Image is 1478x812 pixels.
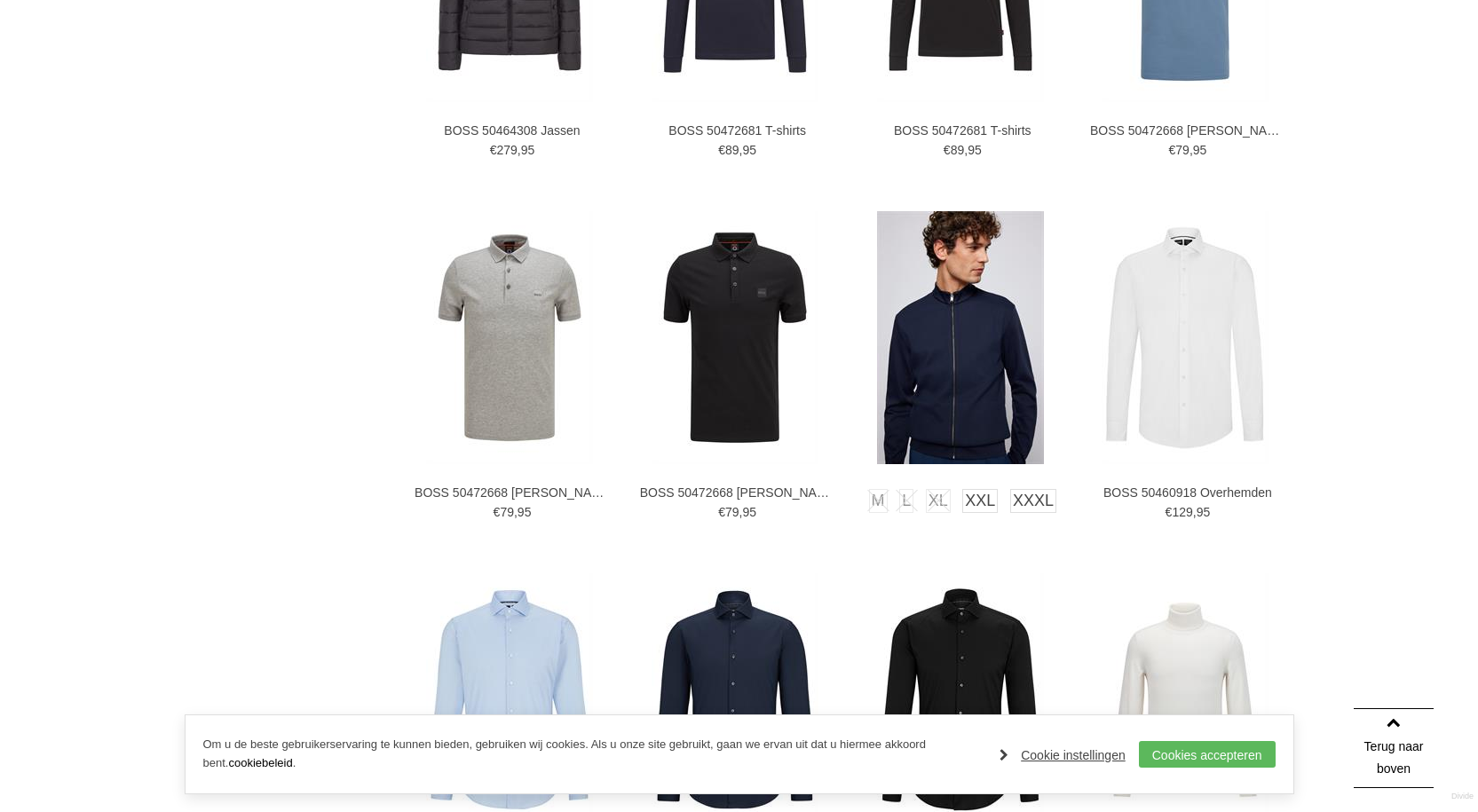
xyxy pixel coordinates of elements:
img: BOSS 50468543 Vesten en Gilets [877,211,1044,464]
span: 79 [725,505,739,519]
a: XXL [962,489,998,513]
span: 89 [951,143,965,157]
span: 279 [496,143,517,157]
a: BOSS 50460918 Overhemden [1090,485,1285,501]
a: XXXL [1010,489,1056,513]
span: , [964,143,968,157]
a: Cookie instellingen [1000,742,1126,769]
a: BOSS 50472668 [PERSON_NAME] [415,485,610,501]
span: , [1193,505,1197,519]
span: € [718,505,725,519]
span: 95 [968,143,982,157]
a: Terug naar boven [1354,708,1434,788]
a: Cookies accepteren [1139,741,1276,768]
a: BOSS 50472668 [PERSON_NAME] [1090,122,1285,138]
p: Om u de beste gebruikerservaring te kunnen bieden, gebruiken wij cookies. Als u onze site gebruik... [203,736,983,773]
a: cookiebeleid [228,756,292,769]
a: BOSS 50472681 T-shirts [865,122,1060,138]
span: 95 [742,143,756,157]
a: BOSS 50464308 Jassen [415,122,610,138]
span: € [494,505,501,519]
span: 79 [500,505,514,519]
img: BOSS 50472668 Polo's [426,211,593,464]
span: 95 [742,505,756,519]
span: € [718,143,725,157]
span: , [514,505,518,519]
img: BOSS 50460918 Overhemden [1102,211,1269,464]
span: € [944,143,951,157]
span: 89 [725,143,739,157]
span: 129 [1172,505,1192,519]
a: Divide [1451,785,1474,808]
img: BOSS 50472668 Polo's [652,211,818,464]
span: € [1169,143,1176,157]
a: BOSS 50472668 [PERSON_NAME] [640,485,835,501]
span: 95 [521,143,535,157]
span: 95 [518,505,532,519]
a: BOSS 50472681 T-shirts [640,122,835,138]
span: € [1166,505,1173,519]
span: , [739,505,743,519]
span: , [518,143,521,157]
span: , [1190,143,1193,157]
span: 79 [1175,143,1190,157]
span: € [490,143,497,157]
span: 95 [1197,505,1211,519]
span: , [739,143,743,157]
span: 95 [1193,143,1207,157]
